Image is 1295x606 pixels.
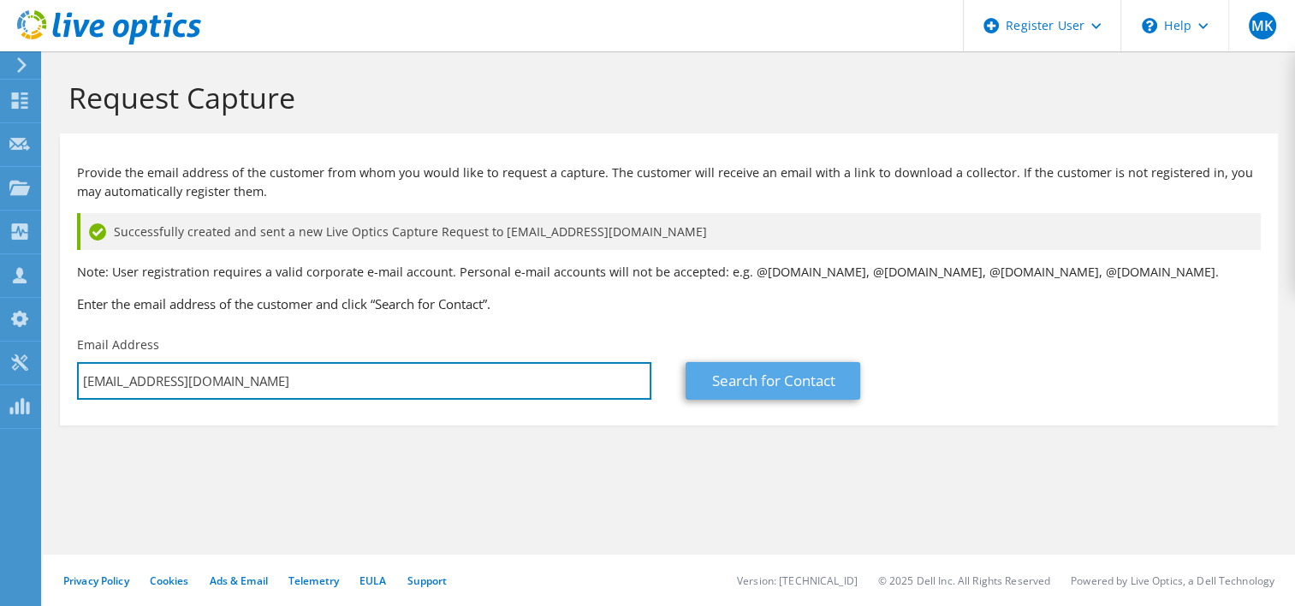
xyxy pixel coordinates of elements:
a: EULA [359,573,386,588]
p: Note: User registration requires a valid corporate e-mail account. Personal e-mail accounts will ... [77,263,1261,282]
li: © 2025 Dell Inc. All Rights Reserved [878,573,1050,588]
span: MK [1249,12,1276,39]
h3: Enter the email address of the customer and click “Search for Contact”. [77,294,1261,313]
a: Support [407,573,447,588]
svg: \n [1142,18,1157,33]
h1: Request Capture [68,80,1261,116]
a: Cookies [150,573,189,588]
li: Powered by Live Optics, a Dell Technology [1071,573,1274,588]
a: Search for Contact [686,362,860,400]
span: Successfully created and sent a new Live Optics Capture Request to [EMAIL_ADDRESS][DOMAIN_NAME] [114,223,707,241]
a: Telemetry [288,573,339,588]
li: Version: [TECHNICAL_ID] [737,573,858,588]
p: Provide the email address of the customer from whom you would like to request a capture. The cust... [77,163,1261,201]
a: Ads & Email [210,573,268,588]
a: Privacy Policy [63,573,129,588]
label: Email Address [77,336,159,353]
